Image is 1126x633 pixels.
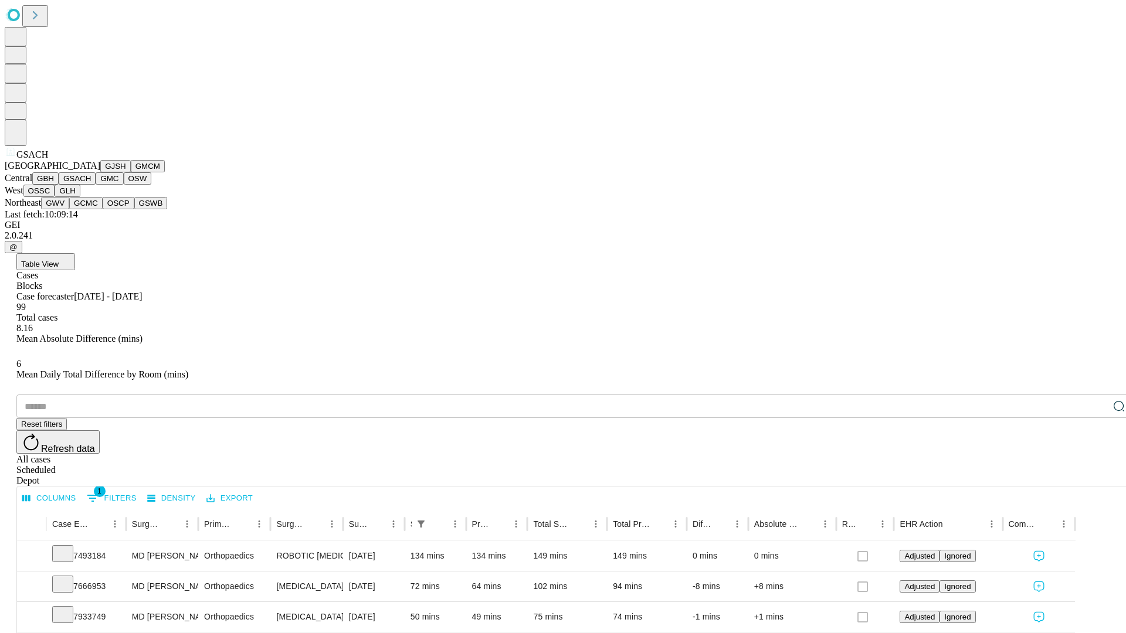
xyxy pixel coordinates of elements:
div: 50 mins [411,602,460,632]
span: GSACH [16,149,48,159]
button: Adjusted [900,550,940,562]
div: ROBOTIC [MEDICAL_DATA] KNEE TOTAL [276,541,337,571]
span: Adjusted [904,582,935,591]
button: OSCP [103,197,134,209]
button: Reset filters [16,418,67,430]
button: Menu [385,516,402,532]
button: Sort [944,516,961,532]
div: GEI [5,220,1121,230]
span: Central [5,173,32,183]
div: 149 mins [613,541,681,571]
span: Ignored [944,552,971,560]
button: Ignored [940,580,975,593]
span: Adjusted [904,612,935,621]
div: Total Scheduled Duration [533,519,570,529]
button: @ [5,241,22,253]
button: Sort [430,516,447,532]
button: Menu [447,516,463,532]
button: Select columns [19,489,79,508]
button: Menu [874,516,891,532]
span: Total cases [16,312,57,322]
span: Mean Daily Total Difference by Room (mins) [16,369,188,379]
div: [DATE] [349,602,399,632]
div: 149 mins [533,541,601,571]
div: Absolute Difference [754,519,799,529]
button: GMC [96,172,123,185]
div: Surgery Date [349,519,368,529]
button: Menu [667,516,684,532]
button: Sort [858,516,874,532]
button: Expand [23,546,40,567]
button: Expand [23,607,40,628]
button: Sort [491,516,508,532]
div: Total Predicted Duration [613,519,650,529]
span: 99 [16,302,26,312]
div: 102 mins [533,571,601,601]
span: Adjusted [904,552,935,560]
button: Menu [251,516,267,532]
button: Menu [1056,516,1072,532]
span: Case forecaster [16,291,74,301]
button: Menu [817,516,833,532]
div: -1 mins [693,602,742,632]
div: MD [PERSON_NAME] [132,541,192,571]
button: Menu [588,516,604,532]
button: Sort [235,516,251,532]
span: Table View [21,260,59,268]
button: Table View [16,253,75,270]
span: [DATE] - [DATE] [74,291,142,301]
button: Adjusted [900,580,940,593]
button: Expand [23,577,40,597]
div: +1 mins [754,602,830,632]
span: Last fetch: 10:09:14 [5,209,78,219]
button: Sort [90,516,107,532]
div: Primary Service [204,519,233,529]
button: Menu [179,516,195,532]
div: 94 mins [613,571,681,601]
span: 6 [16,359,21,369]
span: Ignored [944,582,971,591]
button: Sort [162,516,179,532]
button: Sort [571,516,588,532]
button: GJSH [100,160,131,172]
div: 0 mins [754,541,830,571]
div: Predicted In Room Duration [472,519,491,529]
div: 134 mins [472,541,522,571]
button: Sort [713,516,729,532]
button: Export [204,489,256,508]
button: Show filters [84,489,140,508]
div: Surgeon Name [132,519,161,529]
span: 8.16 [16,323,33,333]
div: 134 mins [411,541,460,571]
div: MD [PERSON_NAME] [132,571,192,601]
button: GLH [55,185,80,197]
button: GSACH [59,172,96,185]
span: Ignored [944,612,971,621]
span: 1 [94,485,106,497]
button: GMCM [131,160,165,172]
button: Sort [801,516,817,532]
span: Mean Absolute Difference (mins) [16,333,143,343]
button: Adjusted [900,611,940,623]
div: 2.0.241 [5,230,1121,241]
button: GBH [32,172,59,185]
button: GCMC [69,197,103,209]
div: Scheduled In Room Duration [411,519,412,529]
div: [DATE] [349,571,399,601]
div: -8 mins [693,571,742,601]
button: Ignored [940,611,975,623]
button: Menu [107,516,123,532]
button: GWV [41,197,69,209]
div: 49 mins [472,602,522,632]
button: Density [144,489,199,508]
div: Resolved in EHR [842,519,857,529]
div: 64 mins [472,571,522,601]
div: 72 mins [411,571,460,601]
button: OSW [124,172,152,185]
div: [MEDICAL_DATA] MEDIAL OR LATERAL MENISCECTOMY [276,602,337,632]
span: Refresh data [41,444,95,454]
button: OSSC [23,185,55,197]
button: Ignored [940,550,975,562]
div: Surgery Name [276,519,306,529]
span: [GEOGRAPHIC_DATA] [5,161,100,171]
